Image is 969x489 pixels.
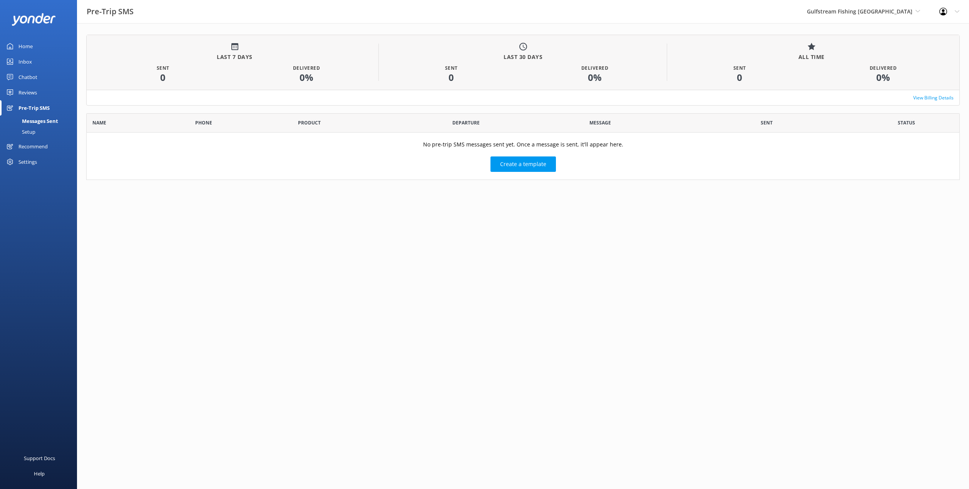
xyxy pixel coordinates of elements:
[18,39,33,54] div: Home
[876,73,890,82] h1: 0 %
[5,116,58,126] div: Messages Sent
[737,73,742,82] h1: 0
[298,119,321,126] span: Product
[733,64,746,72] div: Sent
[18,69,37,85] div: Chatbot
[798,53,825,61] h4: ALL TIME
[5,116,77,126] a: Messages Sent
[589,119,611,126] span: Message
[157,64,169,72] div: Sent
[160,73,166,82] h1: 0
[452,119,480,126] span: Departure
[293,64,320,72] div: Delivered
[588,73,602,82] h1: 0 %
[300,73,313,82] h1: 0 %
[34,466,45,481] div: Help
[807,8,912,15] span: Gulfstream Fishing [GEOGRAPHIC_DATA]
[217,53,253,61] h4: LAST 7 DAYS
[86,133,960,180] div: grid
[449,73,454,82] h1: 0
[87,5,134,18] h3: Pre-Trip SMS
[490,156,556,172] button: Create a template
[761,119,773,126] span: Sent
[18,139,48,154] div: Recommend
[870,64,897,72] div: Delivered
[898,119,915,126] span: Status
[18,154,37,170] div: Settings
[12,13,56,26] img: yonder-white-logo.png
[195,119,212,126] span: Phone
[5,126,77,137] a: Setup
[18,100,50,116] div: Pre-Trip SMS
[24,450,55,466] div: Support Docs
[423,140,623,149] p: No pre-trip SMS messages sent yet. Once a message is sent, it'll appear here.
[18,54,32,69] div: Inbox
[92,119,106,126] span: Name
[581,64,609,72] div: Delivered
[504,53,542,61] h4: LAST 30 DAYS
[445,64,458,72] div: Sent
[913,94,954,101] a: View Billing Details
[5,126,35,137] div: Setup
[18,85,37,100] div: Reviews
